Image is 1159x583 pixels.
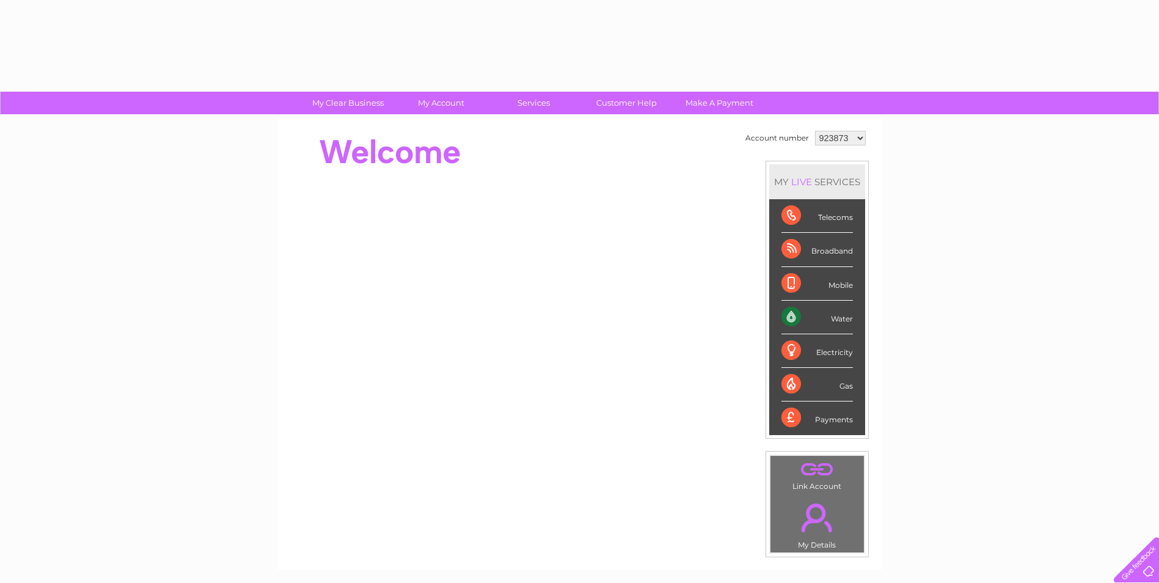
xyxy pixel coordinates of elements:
div: Gas [781,368,853,402]
a: My Account [390,92,491,114]
div: MY SERVICES [769,164,865,199]
a: Make A Payment [669,92,770,114]
div: Telecoms [781,199,853,233]
td: My Details [770,493,865,553]
td: Link Account [770,455,865,494]
a: Services [483,92,584,114]
a: My Clear Business [298,92,398,114]
div: Mobile [781,267,853,301]
td: Account number [742,128,812,148]
a: Customer Help [576,92,677,114]
a: . [773,496,861,539]
div: Water [781,301,853,334]
div: LIVE [789,176,814,188]
div: Payments [781,402,853,435]
a: . [773,459,861,480]
div: Broadband [781,233,853,266]
div: Electricity [781,334,853,368]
